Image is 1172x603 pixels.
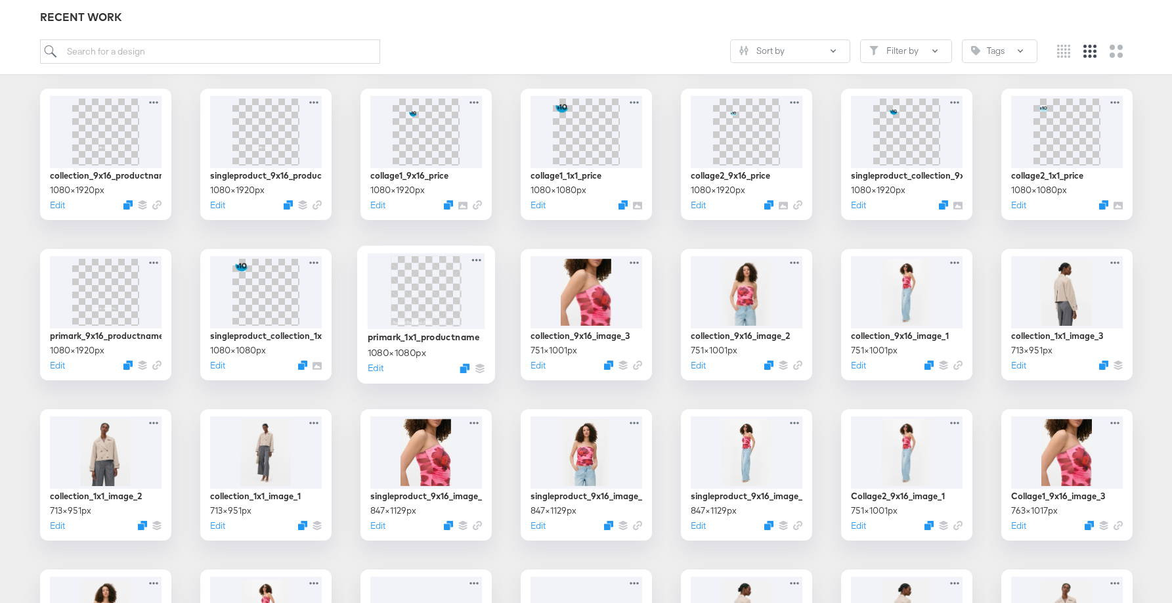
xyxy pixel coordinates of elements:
div: collection_9x16_image_1 [851,330,949,342]
div: collection_1x1_image_3 [1011,330,1103,342]
button: Edit [50,199,65,212]
div: 751 × 1001 px [531,344,577,357]
svg: Link [1114,521,1123,530]
div: 713 × 951 px [210,504,251,517]
svg: Duplicate [123,361,133,370]
div: 1080 × 1920 px [210,184,265,196]
div: singleproduct_9x16_image_2847×1129pxEditDuplicate [521,409,652,541]
div: 847 × 1129 px [370,504,416,517]
div: 1080 × 1080 px [531,184,586,196]
button: Edit [691,359,706,372]
button: Edit [531,520,546,532]
div: 1080 × 1920 px [50,184,104,196]
button: Duplicate [444,200,453,210]
div: 1080 × 1920 px [370,184,425,196]
button: Edit [691,520,706,532]
div: Collage1_9x16_image_3763×1017pxEditDuplicate [1001,409,1133,541]
div: collection_1x1_image_2 [50,490,142,502]
svg: Duplicate [924,521,934,530]
button: Edit [210,359,225,372]
div: singleproduct_9x16_productname1080×1920pxEditDuplicate [200,89,332,220]
div: collection_9x16_productname_11080×1920pxEditDuplicate [40,89,171,220]
div: RECENT WORK [40,10,1133,25]
div: primark_9x16_productname1080×1920pxEditDuplicate [40,249,171,380]
div: singleproduct_9x16_image_3847×1129pxEditDuplicate [360,409,492,541]
div: collection_9x16_image_2751×1001pxEditDuplicate [681,249,812,380]
div: 1080 × 1920 px [691,184,745,196]
svg: Link [152,361,162,370]
button: Duplicate [1099,200,1108,210]
button: Edit [1011,199,1026,212]
div: primark_1x1_productname [367,330,479,343]
svg: Duplicate [123,200,133,210]
button: SlidersSort by [730,39,850,63]
div: singleproduct_9x16_image_2 [531,490,642,502]
svg: Duplicate [619,200,628,210]
button: Edit [50,359,65,372]
svg: Link [633,361,642,370]
button: Duplicate [764,521,773,530]
svg: Link [793,521,802,530]
div: 1080 × 1080 px [210,344,266,357]
div: collection_9x16_image_1751×1001pxEditDuplicate [841,249,972,380]
div: collage1_9x16_price1080×1920pxEditDuplicate [360,89,492,220]
div: collection_9x16_productname_1 [50,169,162,182]
svg: Duplicate [284,200,293,210]
svg: Filter [869,46,879,55]
svg: Duplicate [1099,361,1108,370]
div: collage2_1x1_price1080×1080pxEditDuplicate [1001,89,1133,220]
div: Collage2_9x16_image_1751×1001pxEditDuplicate [841,409,972,541]
div: singleproduct_collection_1x1_price [210,330,322,342]
svg: Link [793,361,802,370]
button: Edit [50,520,65,532]
div: Collage2_9x16_image_1 [851,490,945,502]
div: collage1_9x16_price [370,169,448,182]
button: Edit [851,359,866,372]
div: collection_1x1_image_2713×951pxEditDuplicate [40,409,171,541]
svg: Duplicate [604,521,613,530]
div: Collage1_9x16_image_3 [1011,490,1105,502]
svg: Duplicate [138,521,147,530]
svg: Link [953,521,963,530]
svg: Small grid [1057,45,1070,58]
button: Duplicate [764,200,773,210]
svg: Link [633,521,642,530]
div: primark_1x1_productname1080×1080pxEditDuplicate [357,246,495,384]
div: collection_1x1_image_3713×951pxEditDuplicate [1001,249,1133,380]
div: collection_9x16_image_3751×1001pxEditDuplicate [521,249,652,380]
div: collage2_1x1_price [1011,169,1083,182]
svg: Duplicate [460,363,469,373]
button: Edit [851,199,866,212]
svg: Duplicate [764,361,773,370]
div: collage1_1x1_price1080×1080pxEditDuplicate [521,89,652,220]
div: 751 × 1001 px [691,344,737,357]
div: collage2_9x16_price1080×1920pxEditDuplicate [681,89,812,220]
button: FilterFilter by [860,39,952,63]
div: collage2_9x16_price [691,169,770,182]
div: singleproduct_9x16_image_1 [691,490,802,502]
div: 751 × 1001 px [851,344,898,357]
button: Edit [531,359,546,372]
div: 713 × 951 px [50,504,91,517]
button: Edit [367,361,383,374]
div: collection_1x1_image_1713×951pxEditDuplicate [200,409,332,541]
svg: Large grid [1110,45,1123,58]
button: Edit [210,199,225,212]
button: Edit [851,520,866,532]
svg: Duplicate [444,521,453,530]
button: Duplicate [939,200,948,210]
div: 1080 × 1920 px [851,184,905,196]
div: 847 × 1129 px [531,504,576,517]
button: Duplicate [298,521,307,530]
button: TagTags [962,39,1037,63]
div: singleproduct_9x16_productname [210,169,322,182]
svg: Link [473,521,482,530]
